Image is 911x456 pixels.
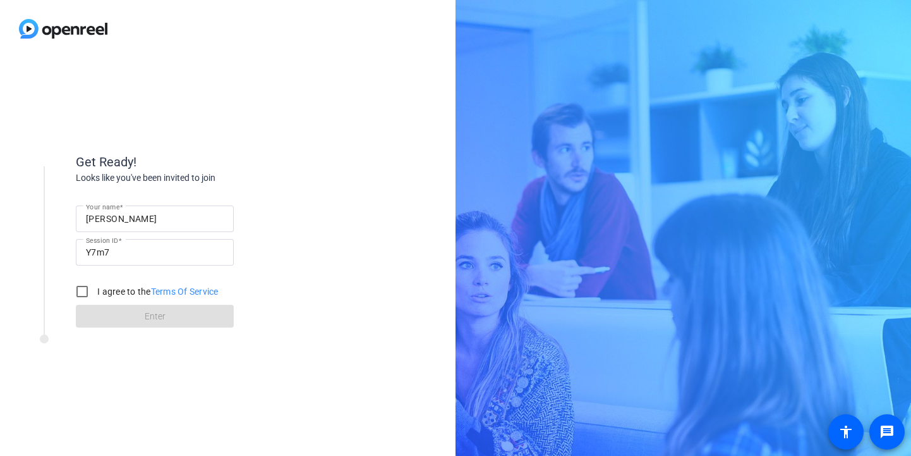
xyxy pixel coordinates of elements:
div: Get Ready! [76,152,329,171]
a: Terms Of Service [151,287,219,297]
label: I agree to the [95,285,219,298]
mat-icon: message [879,424,895,440]
mat-label: Session ID [86,237,118,244]
mat-icon: accessibility [838,424,854,440]
div: Looks like you've been invited to join [76,171,329,185]
mat-label: Your name [86,203,119,211]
